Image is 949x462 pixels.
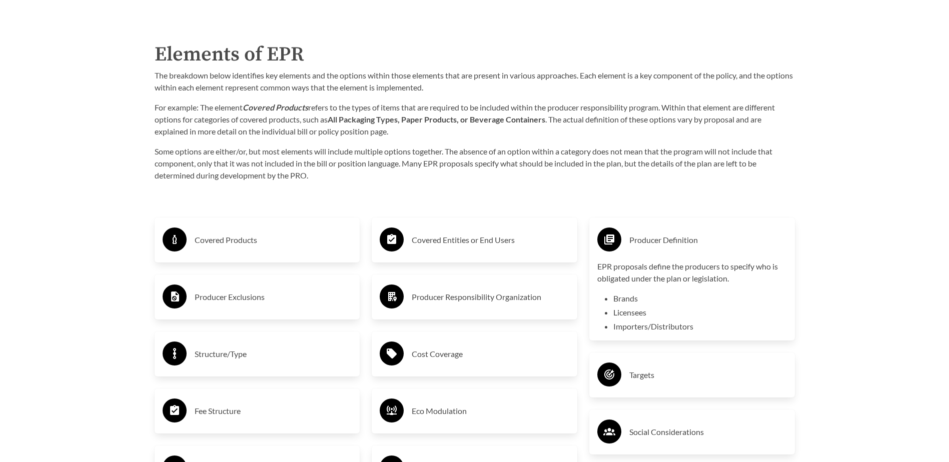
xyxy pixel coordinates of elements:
strong: All Packaging Types, Paper Products, or Beverage Containers [328,114,545,124]
p: For example: The element refers to the types of items that are required to be included within the... [155,101,795,137]
strong: Covered Products [243,102,308,112]
h3: Cost Coverage [412,346,569,362]
li: Licensees [613,306,787,318]
li: Importers/Distributors [613,320,787,332]
h3: Eco Modulation [412,403,569,419]
p: The breakdown below identifies key elements and the options within those elements that are presen... [155,69,795,93]
p: EPR proposals define the producers to specify who is obligated under the plan or legislation. [597,260,787,284]
p: Some options are either/or, but most elements will include multiple options together. The absence... [155,145,795,181]
li: Brands [613,292,787,304]
h3: Producer Definition [629,232,787,248]
h3: Structure/Type [195,346,352,362]
h3: Producer Responsibility Organization [412,289,569,305]
h3: Targets [629,367,787,383]
h3: Social Considerations [629,424,787,440]
h3: Fee Structure [195,403,352,419]
h3: Covered Products [195,232,352,248]
h3: Covered Entities or End Users [412,232,569,248]
h3: Producer Exclusions [195,289,352,305]
h2: Elements of EPR [155,39,795,69]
